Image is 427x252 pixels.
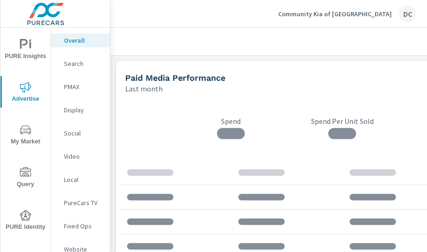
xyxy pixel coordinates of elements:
[3,210,48,233] span: PURE Identity
[3,82,48,104] span: Advertise
[51,149,110,163] div: Video
[64,36,102,45] p: Overall
[64,82,102,91] p: PMAX
[399,6,416,22] div: DC
[175,116,287,126] p: Spend
[64,175,102,184] p: Local
[51,80,110,94] div: PMAX
[3,167,48,190] span: Query
[3,39,48,62] span: PURE Insights
[64,198,102,207] p: PureCars TV
[64,105,102,115] p: Display
[64,59,102,68] p: Search
[3,124,48,147] span: My Market
[64,152,102,161] p: Video
[287,116,398,126] p: Spend Per Unit Sold
[125,83,163,94] p: Last month
[51,126,110,140] div: Social
[51,103,110,117] div: Display
[278,10,392,18] p: Community Kia of [GEOGRAPHIC_DATA]
[64,221,102,231] p: Fixed Ops
[51,219,110,233] div: Fixed Ops
[51,173,110,187] div: Local
[125,73,225,83] h5: Paid Media Performance
[51,196,110,210] div: PureCars TV
[51,33,110,47] div: Overall
[64,129,102,138] p: Social
[51,57,110,71] div: Search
